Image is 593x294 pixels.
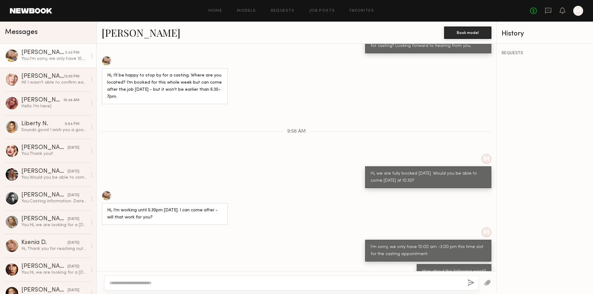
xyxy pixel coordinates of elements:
[68,240,79,246] div: [DATE]
[21,222,87,228] div: You: Hi, we are looking for a [DEMOGRAPHIC_DATA] model to shoot for a hair care appliance product...
[68,264,79,270] div: [DATE]
[21,246,87,252] div: Hi, Thank you for reaching out to me. Could you please provide more info about this project?
[102,26,180,39] a: [PERSON_NAME]
[21,216,68,222] div: [PERSON_NAME]
[107,72,222,101] div: Hi, I’ll be happy to stop by for a casting. Where are you located? I’m booked for this whole week...
[350,9,374,13] a: Favorites
[237,9,256,13] a: Models
[271,9,295,13] a: Requests
[208,9,222,13] a: Home
[21,50,65,56] div: [PERSON_NAME]
[21,198,87,204] div: You: Casting information: Date: [DATE] Time: 10:50 AM Address: [STREET_ADDRESS][US_STATE] Contact...
[502,30,588,37] div: History
[64,74,79,80] div: 12:03 PM
[21,97,63,103] div: [PERSON_NAME]
[21,175,87,180] div: You: Would you be able to come for the casting [DATE] at 10:40 am?
[21,56,87,62] div: You: I'm sorry, we only have 10:00 am -3:00 pm this time slot for the casting appointment.
[573,6,583,16] a: M
[371,244,486,258] div: I'm sorry, we only have 10:00 am -3:00 pm this time slot for the casting appointment.
[371,170,486,184] div: Hi, we are fully booked [DATE]. Would you be able to come [DATE] at 10:30?
[287,129,306,134] span: 9:56 AM
[21,263,68,270] div: [PERSON_NAME]
[309,9,335,13] a: Job Posts
[68,288,79,293] div: [DATE]
[21,270,87,275] div: You: Hi, we are looking for a [DEMOGRAPHIC_DATA] model to shoot for a hair care appliance product...
[21,80,87,85] div: Hi! I wasn’t able to confirm earlier because I have a photo shoot that day at 10 am so if you’re ...
[21,145,68,151] div: [PERSON_NAME]
[422,268,486,275] div: How about the following week?
[107,207,222,221] div: Hi, I’m working until 5:30pm [DATE]. I can come after - will that work for you?
[21,73,64,80] div: [PERSON_NAME]
[21,192,68,198] div: [PERSON_NAME]
[63,97,79,103] div: 10:46 AM
[65,50,79,56] div: 3:42 PM
[21,168,68,175] div: [PERSON_NAME]
[65,121,79,127] div: 5:04 PM
[21,151,87,157] div: You: Thank you!!
[21,240,68,246] div: Ksenia D.
[21,121,65,127] div: Liberty N.
[68,169,79,175] div: [DATE]
[21,127,87,133] div: Sounds good I wish you a good shoot!
[5,29,38,36] span: Messages
[21,103,87,109] div: Hello I’m here)
[502,51,588,56] div: REQUESTS
[68,145,79,151] div: [DATE]
[68,193,79,198] div: [DATE]
[68,216,79,222] div: [DATE]
[444,30,491,35] a: Book model
[21,287,68,293] div: [PERSON_NAME]
[444,27,491,39] button: Book model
